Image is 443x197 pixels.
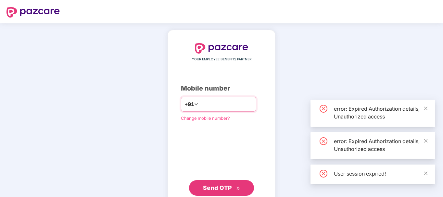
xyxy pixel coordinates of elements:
[6,7,60,18] img: logo
[320,105,327,113] span: close-circle
[320,137,327,145] span: close-circle
[195,43,248,54] img: logo
[424,106,428,111] span: close
[181,83,262,93] div: Mobile number
[334,137,427,153] div: error: Expired Authorization details, Unauthorized access
[203,184,232,191] span: Send OTP
[181,116,230,121] a: Change mobile number?
[320,170,327,178] span: close-circle
[192,57,251,62] span: YOUR EMPLOYEE BENEFITS PARTNER
[334,170,427,178] div: User session expired!
[334,105,427,120] div: error: Expired Authorization details, Unauthorized access
[236,186,240,191] span: double-right
[189,180,254,196] button: Send OTPdouble-right
[184,100,194,108] span: +91
[424,171,428,176] span: close
[424,139,428,143] span: close
[194,102,198,106] span: down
